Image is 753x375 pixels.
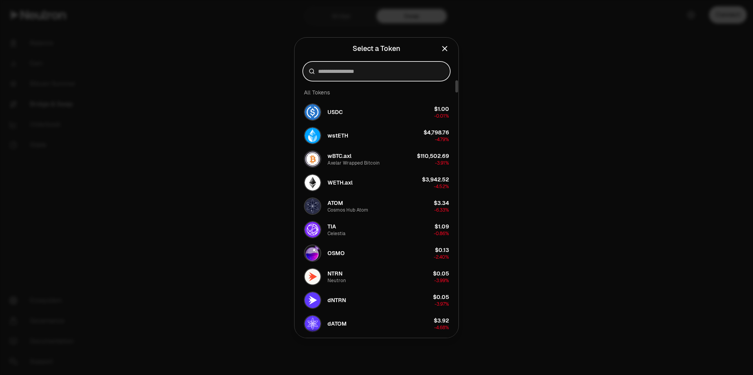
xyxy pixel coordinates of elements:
img: wBTC.axl Logo [305,151,320,167]
span: -0.86% [434,230,449,237]
div: $3,942.52 [422,176,449,183]
div: Select a Token [353,43,400,54]
span: -6.33% [434,207,449,213]
span: -3.99% [434,277,449,284]
button: dATOM LogodATOM$3.92-4.68% [299,312,454,335]
button: wstETH LogowstETH$4,798.76-4.79% [299,124,454,147]
div: All Tokens [299,85,454,100]
span: -2.40% [434,254,449,260]
div: $0.13 [435,246,449,254]
div: $110,502.69 [417,152,449,160]
div: $3.92 [434,317,449,324]
span: -3.91% [435,160,449,166]
div: $0.05 [433,293,449,301]
img: NTRN Logo [305,269,320,284]
button: OSMO LogoOSMO$0.13-2.40% [299,241,454,265]
button: WETH.axl LogoWETH.axl$3,942.52-4.52% [299,171,454,194]
img: TIA Logo [305,222,320,237]
img: USDC Logo [305,104,320,120]
div: Celestia [327,230,346,237]
button: wBTC.axl LogowBTC.axlAxelar Wrapped Bitcoin$110,502.69-3.91% [299,147,454,171]
span: OSMO [327,249,345,257]
span: TIA [327,223,336,230]
img: dATOM Logo [305,316,320,332]
span: USDC [327,108,343,116]
img: ATOM Logo [305,198,320,214]
span: dATOM [327,320,347,328]
button: Close [440,43,449,54]
span: wstETH [327,132,348,139]
img: WETH.axl Logo [305,175,320,190]
button: NTRN LogoNTRNNeutron$0.05-3.99% [299,265,454,288]
span: -4.52% [434,183,449,190]
div: Neutron [327,277,346,284]
span: NTRN [327,270,342,277]
button: TIA LogoTIACelestia$1.09-0.86% [299,218,454,241]
img: dNTRN Logo [305,292,320,308]
button: dNTRN LogodNTRN$0.05-3.97% [299,288,454,312]
div: $1.00 [434,105,449,113]
div: Cosmos Hub Atom [327,207,368,213]
div: $1.09 [435,223,449,230]
span: ATOM [327,199,343,207]
span: -4.79% [435,136,449,143]
div: $0.05 [433,270,449,277]
span: -4.68% [434,324,449,331]
span: WETH.axl [327,179,353,187]
button: ATOM LogoATOMCosmos Hub Atom$3.34-6.33% [299,194,454,218]
span: -0.01% [434,113,449,119]
div: $3.34 [434,199,449,207]
img: wstETH Logo [305,128,320,143]
span: dNTRN [327,296,346,304]
button: USDC LogoUSDC$1.00-0.01% [299,100,454,124]
div: Axelar Wrapped Bitcoin [327,160,380,166]
div: $4,798.76 [424,129,449,136]
span: -3.97% [435,301,449,307]
span: wBTC.axl [327,152,351,160]
img: OSMO Logo [305,245,320,261]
